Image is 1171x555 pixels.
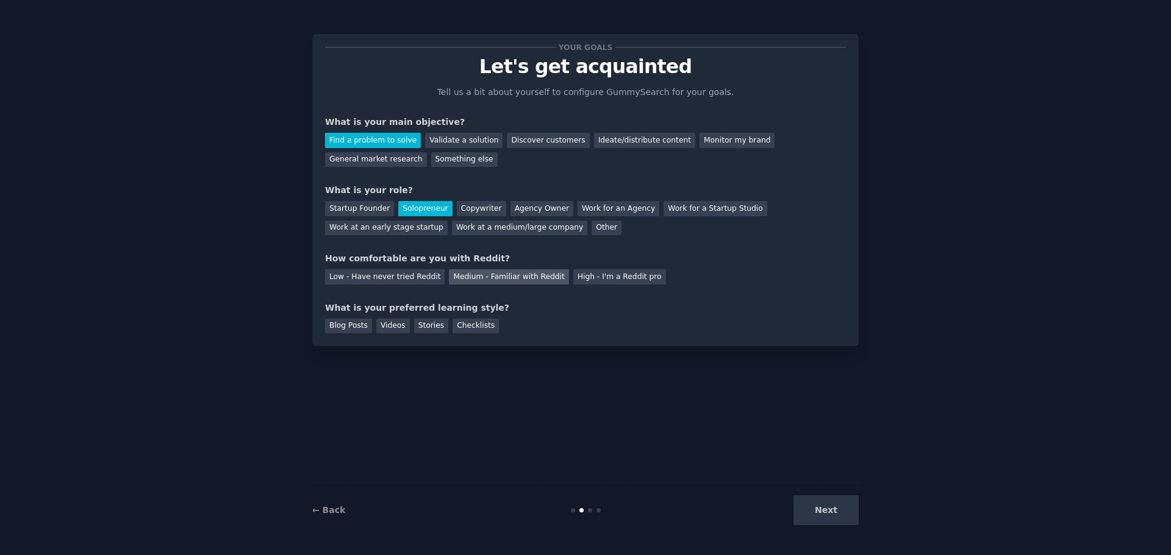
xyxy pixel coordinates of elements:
[449,269,568,285] div: Medium - Familiar with Reddit
[325,56,846,77] p: Let's get acquainted
[398,201,452,216] div: Solopreneur
[578,201,659,216] div: Work for an Agency
[414,319,448,334] div: Stories
[700,133,775,148] div: Monitor my brand
[510,201,573,216] div: Agency Owner
[376,319,410,334] div: Videos
[325,116,846,129] div: What is your main objective?
[325,201,394,216] div: Startup Founder
[325,133,421,148] div: Find a problem to solve
[452,221,587,236] div: Work at a medium/large company
[457,201,506,216] div: Copywriter
[453,319,499,334] div: Checklists
[325,221,448,236] div: Work at an early stage startup
[573,269,666,285] div: High - I'm a Reddit pro
[556,41,615,54] span: Your goals
[594,133,695,148] div: Ideate/distribute content
[325,302,846,314] div: What is your preferred learning style?
[507,133,589,148] div: Discover customers
[312,505,345,515] a: ← Back
[425,133,503,148] div: Validate a solution
[664,201,767,216] div: Work for a Startup Studio
[432,86,739,99] p: Tell us a bit about yourself to configure GummySearch for your goals.
[325,252,846,265] div: How comfortable are you with Reddit?
[325,184,846,197] div: What is your role?
[325,319,372,334] div: Blog Posts
[592,221,621,236] div: Other
[325,269,445,285] div: Low - Have never tried Reddit
[431,152,498,168] div: Something else
[325,152,427,168] div: General market research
